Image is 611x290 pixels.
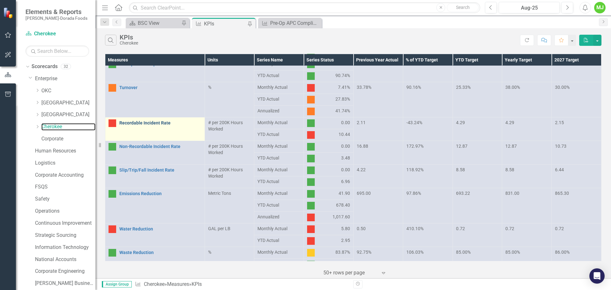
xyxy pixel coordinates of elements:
[208,191,231,196] span: Metric Tons
[357,144,368,149] span: 16.88
[341,225,350,233] span: 5.80
[105,165,205,188] td: Double-Click to Edit Right Click for Context Menu
[25,30,89,38] a: Cherokee
[138,19,180,27] div: BSC View
[119,191,201,196] a: Emissions Reduction
[335,249,350,257] span: 83.87%
[341,237,350,245] span: 2.95
[257,237,300,244] span: YTD Actual
[3,7,14,18] img: ClearPoint Strategy
[41,99,95,107] a: [GEOGRAPHIC_DATA]
[307,143,315,151] img: Above Target
[41,123,95,131] a: Cherokee
[105,82,205,117] td: Double-Click to Edit Right Click for Context Menu
[257,261,300,267] span: YTD Actual
[456,85,471,90] span: 25.33%
[257,202,300,208] span: YTD Actual
[105,247,205,271] td: Double-Click to Edit Right Click for Context Menu
[257,119,300,126] span: Monthly Actual
[307,72,315,80] img: Above Target
[307,190,315,198] img: Above Target
[307,202,315,209] img: Above Target
[555,144,566,149] span: 10.73
[307,131,315,139] img: Below Plan
[35,244,95,251] a: Information Technology
[357,167,366,172] span: 4.22
[555,85,570,90] span: 30.00%
[208,250,211,255] span: %
[456,250,471,255] span: 85.00%
[456,5,470,10] span: Search
[555,191,569,196] span: 865.30
[129,2,480,13] input: Search ClearPoint...
[406,226,424,231] span: 410.10%
[257,166,300,173] span: Monthly Actual
[119,250,201,255] a: Waste Reduction
[555,250,570,255] span: 86.00%
[35,220,95,227] a: Continuous Improvement
[144,281,165,287] a: Cherokee
[257,143,300,149] span: Monthly Actual
[336,202,350,209] span: 678.40
[109,190,116,198] img: Above Target
[167,281,189,287] a: Measures
[257,178,300,185] span: YTD Actual
[307,166,315,174] img: Above Target
[499,2,560,13] button: Aug-25
[505,167,514,172] span: 8.58
[35,208,95,215] a: Operations
[208,120,243,131] span: # per 200K Hours Worked
[257,214,300,220] span: Annualized
[260,19,320,27] a: Pre-Op APC Compliance
[589,268,605,284] div: Open Intercom Messenger
[35,147,95,155] a: Human Resources
[35,195,95,203] a: Safety
[35,183,95,191] a: FSQS
[307,178,315,186] img: Above Target
[335,96,350,103] span: 27.83%
[307,237,315,245] img: Below Plan
[406,85,421,90] span: 90.16%
[357,226,366,231] span: 0.50
[119,168,201,173] a: Slip/Trip/Fall Incident Rate
[109,84,116,92] img: Warning
[208,226,230,231] span: GAL per LB
[555,226,564,231] span: 0.72
[105,141,205,165] td: Double-Click to Edit Right Click for Context Menu
[456,167,465,172] span: 8.58
[32,63,58,70] a: Scorecards
[406,250,424,255] span: 106.03%
[41,87,95,95] a: OKC
[35,159,95,167] a: Logistics
[25,46,89,57] input: Search Below...
[505,226,514,231] span: 0.72
[307,96,315,103] img: Warning
[109,119,116,127] img: Below Plan
[304,188,354,200] td: Double-Click to Edit
[61,64,71,69] div: 32
[109,249,116,257] img: Above Target
[341,178,350,186] span: 6.96
[257,249,300,255] span: Monthly Actual
[120,41,138,46] div: Cherokee
[135,281,348,288] div: » »
[105,117,205,141] td: Double-Click to Edit Right Click for Context Menu
[555,120,564,125] span: 2.15
[338,84,350,92] span: 7.41%
[35,75,95,82] a: Enterprise
[35,232,95,239] a: Strategic Sourcing
[257,155,300,161] span: YTD Actual
[406,191,421,196] span: 97.86%
[406,144,424,149] span: 172.97%
[257,84,300,90] span: Monthly Actual
[307,214,315,221] img: Below Plan
[25,16,88,21] small: [PERSON_NAME]-Dorada Foods
[335,261,350,268] span: 90.13%
[406,167,424,172] span: 118.92%
[307,261,315,268] img: Above Target
[257,225,300,232] span: Monthly Actual
[35,268,95,275] a: Corporate Engineering
[109,166,116,174] img: Above Target
[357,85,371,90] span: 33.78%
[105,188,205,223] td: Double-Click to Edit Right Click for Context Menu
